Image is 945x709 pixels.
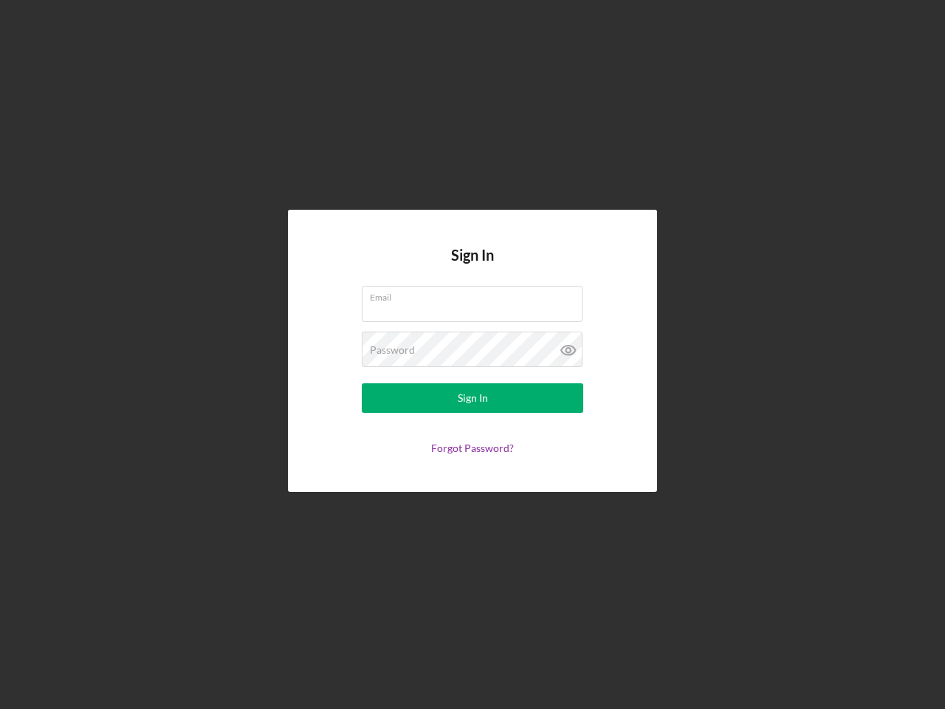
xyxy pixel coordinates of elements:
div: Sign In [458,383,488,413]
label: Password [370,344,415,356]
h4: Sign In [451,247,494,286]
a: Forgot Password? [431,442,514,454]
button: Sign In [362,383,583,413]
label: Email [370,287,583,303]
